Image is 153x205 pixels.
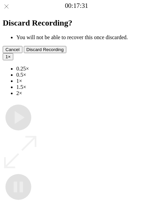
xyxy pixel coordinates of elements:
[16,90,150,96] li: 2×
[24,46,67,53] button: Discard Recording
[5,54,8,59] span: 1
[16,66,150,72] li: 0.25×
[16,84,150,90] li: 1.5×
[3,18,150,28] h2: Discard Recording?
[3,46,22,53] button: Cancel
[16,34,150,41] li: You will not be able to recover this once discarded.
[16,72,150,78] li: 0.5×
[65,2,88,10] a: 00:17:31
[16,78,150,84] li: 1×
[3,53,13,60] button: 1×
